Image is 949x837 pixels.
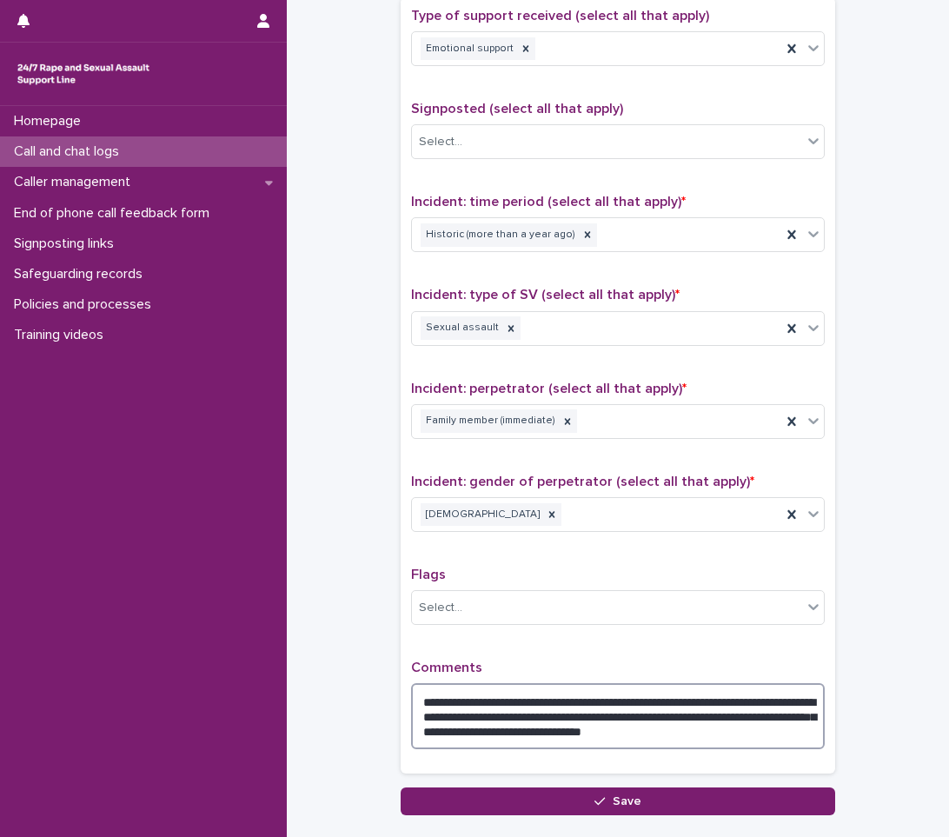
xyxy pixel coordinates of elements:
[411,288,680,302] span: Incident: type of SV (select all that apply)
[613,795,641,807] span: Save
[401,787,835,815] button: Save
[419,599,462,617] div: Select...
[411,195,686,209] span: Incident: time period (select all that apply)
[421,409,558,433] div: Family member (immediate)
[7,113,95,130] p: Homepage
[7,266,156,282] p: Safeguarding records
[7,205,223,222] p: End of phone call feedback form
[7,327,117,343] p: Training videos
[411,382,687,395] span: Incident: perpetrator (select all that apply)
[421,223,578,247] div: Historic (more than a year ago)
[411,102,623,116] span: Signposted (select all that apply)
[7,236,128,252] p: Signposting links
[14,56,153,91] img: rhQMoQhaT3yELyF149Cw
[7,296,165,313] p: Policies and processes
[421,503,542,527] div: [DEMOGRAPHIC_DATA]
[411,568,446,581] span: Flags
[411,9,709,23] span: Type of support received (select all that apply)
[419,133,462,151] div: Select...
[7,143,133,160] p: Call and chat logs
[7,174,144,190] p: Caller management
[421,316,501,340] div: Sexual assault
[421,37,516,61] div: Emotional support
[411,475,754,488] span: Incident: gender of perpetrator (select all that apply)
[411,661,482,674] span: Comments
